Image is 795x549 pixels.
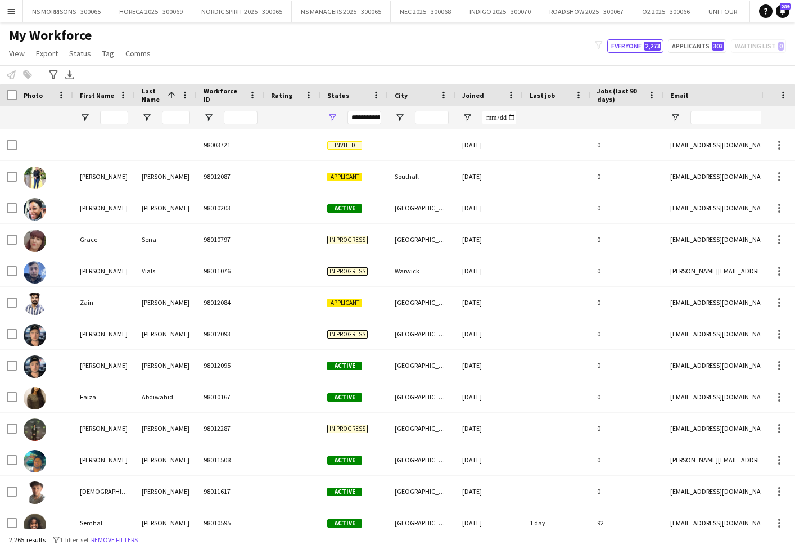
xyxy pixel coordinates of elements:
[36,48,58,58] span: Export
[388,444,455,475] div: [GEOGRAPHIC_DATA]
[73,350,135,381] div: [PERSON_NAME]
[462,91,484,100] span: Joined
[455,444,523,475] div: [DATE]
[388,381,455,412] div: [GEOGRAPHIC_DATA]
[292,1,391,22] button: NS MANAGERS 2025 - 300065
[327,267,368,276] span: In progress
[712,42,724,51] span: 303
[204,112,214,123] button: Open Filter Menu
[327,204,362,213] span: Active
[668,39,726,53] button: Applicants303
[135,287,197,318] div: [PERSON_NAME]
[73,507,135,538] div: Semhal
[89,534,140,546] button: Remove filters
[142,87,163,103] span: Last Name
[644,42,661,51] span: 2,273
[24,198,46,220] img: Mary Noel
[590,507,663,538] div: 92
[24,166,46,189] img: Princee Narang
[327,173,362,181] span: Applicant
[63,68,76,82] app-action-btn: Export XLSX
[590,255,663,286] div: 0
[455,318,523,349] div: [DATE]
[590,287,663,318] div: 0
[776,4,789,18] a: 289
[9,48,25,58] span: View
[102,48,114,58] span: Tag
[482,111,516,124] input: Joined Filter Input
[121,46,155,61] a: Comms
[204,87,244,103] span: Workforce ID
[327,456,362,465] span: Active
[24,324,46,346] img: Ali Abbas
[24,91,43,100] span: Photo
[327,141,362,150] span: Invited
[590,444,663,475] div: 0
[24,513,46,535] img: Semhal Abebe
[415,111,449,124] input: City Filter Input
[327,425,368,433] span: In progress
[455,192,523,223] div: [DATE]
[597,87,643,103] span: Jobs (last 90 days)
[24,481,46,504] img: Muhammad Abdur-Razzaq
[523,507,590,538] div: 1 day
[197,476,264,507] div: 98011617
[327,330,368,339] span: In progress
[388,161,455,192] div: Southall
[455,287,523,318] div: [DATE]
[590,129,663,160] div: 0
[197,444,264,475] div: 98011508
[24,355,46,378] img: Ali Hassan Abbas
[24,229,46,252] img: Grace Sena
[135,413,197,444] div: [PERSON_NAME]
[197,381,264,412] div: 98010167
[327,236,368,244] span: In progress
[670,91,688,100] span: Email
[388,413,455,444] div: [GEOGRAPHIC_DATA]
[530,91,555,100] span: Last job
[73,192,135,223] div: [PERSON_NAME]
[197,192,264,223] div: 98010203
[135,476,197,507] div: [PERSON_NAME]
[73,476,135,507] div: [DEMOGRAPHIC_DATA]
[60,535,89,544] span: 1 filter set
[135,255,197,286] div: Vials
[327,488,362,496] span: Active
[9,27,92,44] span: My Workforce
[135,318,197,349] div: [PERSON_NAME]
[65,46,96,61] a: Status
[73,161,135,192] div: [PERSON_NAME]
[24,261,46,283] img: Elliot Vials
[73,444,135,475] div: [PERSON_NAME]
[607,39,663,53] button: Everyone2,273
[197,161,264,192] div: 98012087
[100,111,128,124] input: First Name Filter Input
[135,161,197,192] div: [PERSON_NAME]
[110,1,192,22] button: HORECA 2025 - 300069
[73,381,135,412] div: Faiza
[135,350,197,381] div: [PERSON_NAME]
[24,387,46,409] img: Faiza Abdiwahid
[388,507,455,538] div: [GEOGRAPHIC_DATA]
[327,112,337,123] button: Open Filter Menu
[395,112,405,123] button: Open Filter Menu
[455,476,523,507] div: [DATE]
[73,318,135,349] div: [PERSON_NAME]
[73,287,135,318] div: Zain
[590,381,663,412] div: 0
[24,292,46,315] img: Zain Abbas
[391,1,460,22] button: NEC 2025 - 300068
[69,48,91,58] span: Status
[455,255,523,286] div: [DATE]
[388,255,455,286] div: Warwick
[670,112,680,123] button: Open Filter Menu
[395,91,408,100] span: City
[540,1,633,22] button: ROADSHOW 2025 - 300067
[197,255,264,286] div: 98011076
[455,507,523,538] div: [DATE]
[590,224,663,255] div: 0
[590,192,663,223] div: 0
[197,413,264,444] div: 98012287
[23,1,110,22] button: NS MORRISONS - 300065
[135,192,197,223] div: [PERSON_NAME]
